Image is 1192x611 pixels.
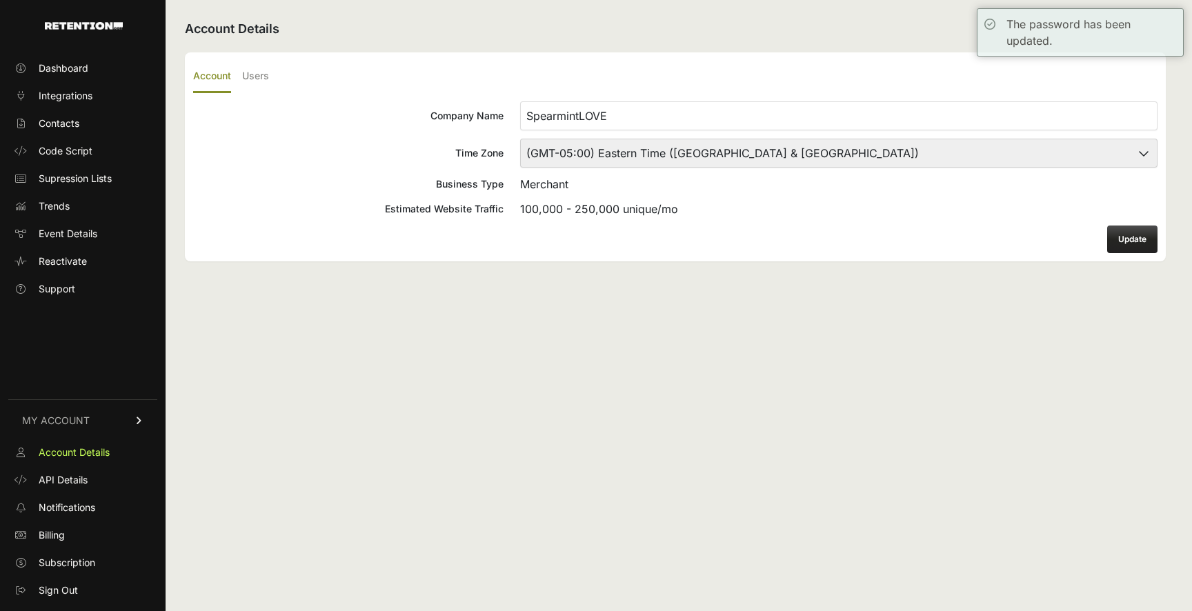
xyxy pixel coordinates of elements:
[193,202,504,216] div: Estimated Website Traffic
[193,177,504,191] div: Business Type
[8,112,157,134] a: Contacts
[8,250,157,272] a: Reactivate
[8,223,157,245] a: Event Details
[39,172,112,186] span: Supression Lists
[520,176,1158,192] div: Merchant
[8,524,157,546] a: Billing
[39,282,75,296] span: Support
[193,61,231,93] label: Account
[39,445,110,459] span: Account Details
[185,19,1166,39] h2: Account Details
[193,146,504,160] div: Time Zone
[8,469,157,491] a: API Details
[8,579,157,601] a: Sign Out
[39,254,87,268] span: Reactivate
[8,497,157,519] a: Notifications
[39,61,88,75] span: Dashboard
[22,414,90,428] span: MY ACCOUNT
[39,117,79,130] span: Contacts
[39,227,97,241] span: Event Details
[520,139,1158,168] select: Time Zone
[8,195,157,217] a: Trends
[39,89,92,103] span: Integrations
[1107,226,1158,253] button: Update
[39,528,65,542] span: Billing
[520,201,1158,217] div: 100,000 - 250,000 unique/mo
[1006,16,1176,49] div: The password has been updated.
[8,441,157,463] a: Account Details
[8,140,157,162] a: Code Script
[520,101,1158,130] input: Company Name
[8,57,157,79] a: Dashboard
[8,399,157,441] a: MY ACCOUNT
[193,109,504,123] div: Company Name
[8,552,157,574] a: Subscription
[39,583,78,597] span: Sign Out
[39,144,92,158] span: Code Script
[45,22,123,30] img: Retention.com
[39,473,88,487] span: API Details
[39,556,95,570] span: Subscription
[8,168,157,190] a: Supression Lists
[8,85,157,107] a: Integrations
[39,501,95,514] span: Notifications
[242,61,269,93] label: Users
[8,278,157,300] a: Support
[39,199,70,213] span: Trends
